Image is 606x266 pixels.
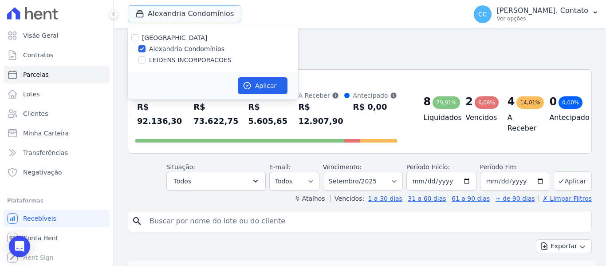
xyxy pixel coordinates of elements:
input: Buscar por nome do lote ou do cliente [144,212,588,230]
a: ✗ Limpar Filtros [539,195,592,202]
label: [GEOGRAPHIC_DATA] [142,34,207,41]
span: Transferências [23,148,68,157]
div: 0,00% [559,96,582,109]
div: Antecipado [353,91,397,100]
div: 4 [508,95,515,109]
div: R$ 5.605,65 [248,100,289,128]
span: Lotes [23,90,40,99]
span: Minha Carteira [23,129,69,138]
i: search [132,216,142,226]
a: Lotes [4,85,110,103]
a: Negativação [4,163,110,181]
div: Plataformas [7,195,106,206]
label: Vencimento: [323,163,362,171]
div: R$ 0,00 [353,100,397,114]
button: Aplicar [238,77,287,94]
h4: Liquidados [424,112,452,123]
button: Todos [166,172,266,191]
div: 14,01% [516,96,544,109]
label: ↯ Atalhos [295,195,325,202]
div: 0 [549,95,557,109]
button: Aplicar [554,171,592,191]
a: Visão Geral [4,27,110,44]
span: Recebíveis [23,214,56,223]
div: A Receber [298,91,344,100]
div: R$ 12.907,90 [298,100,344,128]
label: Período Inicío: [406,163,450,171]
a: Transferências [4,144,110,162]
label: Período Fim: [480,163,550,172]
span: Visão Geral [23,31,59,40]
label: Vencidos: [331,195,364,202]
div: R$ 92.136,30 [137,100,185,128]
a: Clientes [4,105,110,123]
span: Conta Hent [23,234,58,242]
label: Situação: [166,163,195,171]
div: R$ 73.622,75 [193,100,239,128]
label: LEIDENS INCORPORACOES [149,56,232,65]
a: Minha Carteira [4,124,110,142]
p: Ver opções [497,15,588,22]
a: 1 a 30 dias [368,195,402,202]
div: 6,08% [475,96,499,109]
a: + de 90 dias [496,195,535,202]
button: Exportar [536,239,592,253]
span: Negativação [23,168,62,177]
button: Alexandria Condomínios [128,5,241,22]
div: Open Intercom Messenger [9,236,30,257]
h4: Antecipado [549,112,577,123]
label: E-mail: [269,163,291,171]
div: 8 [424,95,431,109]
div: 2 [465,95,473,109]
h4: A Receber [508,112,535,134]
a: Parcelas [4,66,110,83]
a: Conta Hent [4,229,110,247]
a: 31 a 60 dias [408,195,446,202]
span: Todos [174,176,191,187]
span: Clientes [23,109,48,118]
a: Contratos [4,46,110,64]
label: Alexandria Condomínios [149,44,224,54]
a: Recebíveis [4,210,110,227]
h4: Vencidos [465,112,493,123]
a: 61 a 90 dias [452,195,490,202]
div: 79,91% [433,96,460,109]
span: Parcelas [23,70,49,79]
p: [PERSON_NAME]. Contato [497,6,588,15]
h2: Parcelas [128,36,592,52]
span: Contratos [23,51,53,60]
button: CC [PERSON_NAME]. Contato Ver opções [467,2,606,27]
span: CC [478,11,487,17]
